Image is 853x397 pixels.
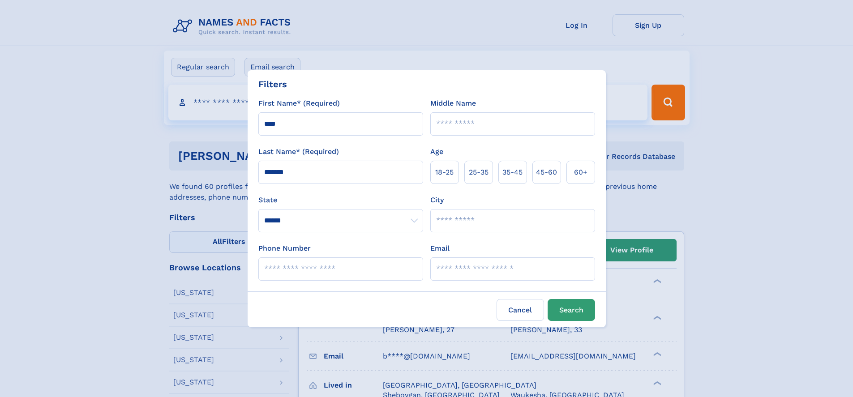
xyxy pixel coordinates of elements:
[497,299,544,321] label: Cancel
[548,299,595,321] button: Search
[502,167,523,178] span: 35‑45
[430,243,450,254] label: Email
[435,167,454,178] span: 18‑25
[258,77,287,91] div: Filters
[469,167,489,178] span: 25‑35
[430,195,444,205] label: City
[430,146,443,157] label: Age
[536,167,557,178] span: 45‑60
[430,98,476,109] label: Middle Name
[258,195,423,205] label: State
[574,167,587,178] span: 60+
[258,146,339,157] label: Last Name* (Required)
[258,243,311,254] label: Phone Number
[258,98,340,109] label: First Name* (Required)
